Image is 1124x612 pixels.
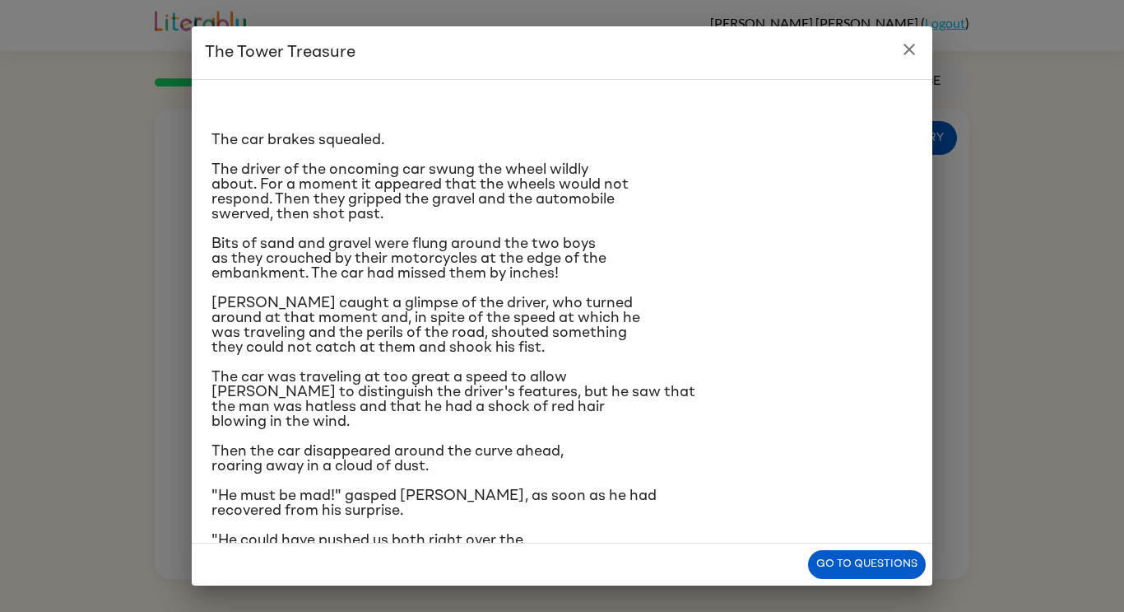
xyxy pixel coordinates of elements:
h2: The Tower Treasure [192,26,932,79]
span: "He must be mad!" gasped [PERSON_NAME], as soon as he had recovered from his surprise. [211,488,657,518]
span: Then the car disappeared around the curve ahead, roaring away in a cloud of dust. [211,444,564,474]
span: The driver of the oncoming car swung the wheel wildly about. For a moment it appeared that the wh... [211,162,629,222]
span: "He could have pushed us both right over the embankment!" [PERSON_NAME] exclaimed angrily. [211,533,569,563]
span: [PERSON_NAME] caught a glimpse of the driver, who turned around at that moment and, in spite of t... [211,296,640,355]
span: The car brakes squealed. [211,133,384,147]
span: Bits of sand and gravel were flung around the two boys as they crouched by their motorcycles at t... [211,236,606,281]
span: The car was traveling at too great a speed to allow [PERSON_NAME] to distinguish the driver's fea... [211,370,695,429]
button: close [893,33,926,66]
button: Go to questions [808,550,926,579]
